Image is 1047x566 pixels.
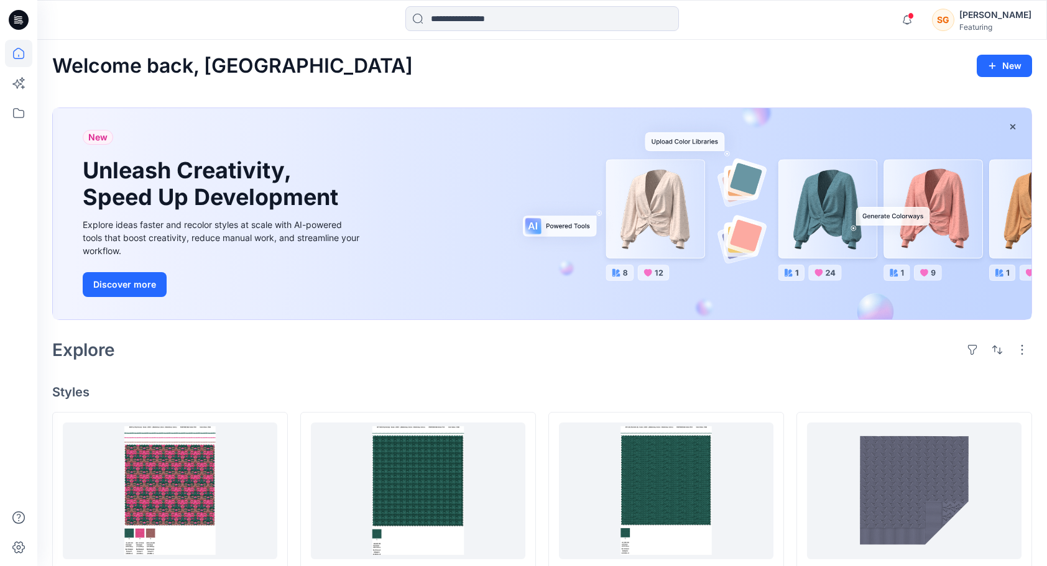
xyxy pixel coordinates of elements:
span: New [88,130,108,145]
button: New [977,55,1032,77]
div: [PERSON_NAME] [959,7,1031,22]
h4: Styles [52,385,1032,399]
div: Explore ideas faster and recolor styles at scale with AI-powered tools that boost creativity, red... [83,218,362,257]
a: Discover more [83,272,362,297]
h1: Unleash Creativity, Speed Up Development [83,157,344,211]
a: BP T26 [311,422,525,559]
a: Ba01 [807,422,1022,559]
a: BP T23 [559,422,773,559]
div: Featuring [959,22,1031,32]
button: Discover more [83,272,167,297]
h2: Welcome back, [GEOGRAPHIC_DATA] [52,55,413,78]
h2: Explore [52,340,115,360]
a: BP T10 [63,422,277,559]
div: SG [932,9,954,31]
